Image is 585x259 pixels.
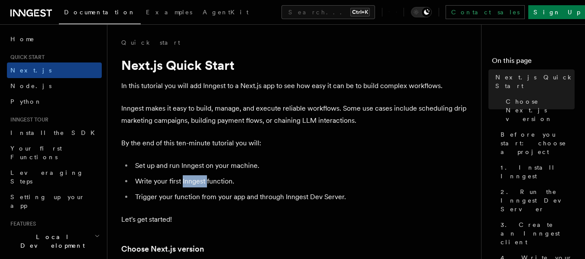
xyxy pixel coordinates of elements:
[121,102,468,127] p: Inngest makes it easy to build, manage, and execute reliable workflows. Some use cases include sc...
[10,169,84,185] span: Leveraging Steps
[506,97,575,123] span: Choose Next.js version
[7,141,102,165] a: Your first Functions
[501,130,575,156] span: Before you start: choose a project
[411,7,432,17] button: Toggle dark mode
[446,5,525,19] a: Contact sales
[133,175,468,187] li: Write your first Inngest function.
[350,8,370,16] kbd: Ctrl+K
[7,220,36,227] span: Features
[133,191,468,203] li: Trigger your function from your app and through Inngest Dev Server.
[10,129,100,136] span: Install the SDK
[7,94,102,109] a: Python
[492,69,575,94] a: Next.js Quick Start
[497,217,575,250] a: 3. Create an Inngest client
[7,31,102,47] a: Home
[7,233,94,250] span: Local Development
[10,98,42,105] span: Python
[203,9,249,16] span: AgentKit
[197,3,254,23] a: AgentKit
[7,116,48,123] span: Inngest tour
[121,57,468,73] h1: Next.js Quick Start
[121,243,204,255] a: Choose Next.js version
[501,163,575,180] span: 1. Install Inngest
[133,160,468,172] li: Set up and run Inngest on your machine.
[121,213,468,226] p: Let's get started!
[7,165,102,189] a: Leveraging Steps
[121,80,468,92] p: In this tutorial you will add Inngest to a Next.js app to see how easy it can be to build complex...
[59,3,141,24] a: Documentation
[121,137,468,149] p: By the end of this ten-minute tutorial you will:
[497,127,575,160] a: Before you start: choose a project
[10,35,35,43] span: Home
[10,67,52,74] span: Next.js
[501,187,575,213] span: 2. Run the Inngest Dev Server
[141,3,197,23] a: Examples
[7,125,102,141] a: Install the SDK
[146,9,192,16] span: Examples
[7,62,102,78] a: Next.js
[10,193,85,209] span: Setting up your app
[501,220,575,246] span: 3. Create an Inngest client
[7,78,102,94] a: Node.js
[497,160,575,184] a: 1. Install Inngest
[121,38,180,47] a: Quick start
[64,9,136,16] span: Documentation
[7,189,102,213] a: Setting up your app
[492,56,575,69] h4: On this page
[497,184,575,217] a: 2. Run the Inngest Dev Server
[7,229,102,253] button: Local Development
[7,54,45,61] span: Quick start
[281,5,375,19] button: Search...Ctrl+K
[495,73,575,90] span: Next.js Quick Start
[10,82,52,89] span: Node.js
[10,145,62,161] span: Your first Functions
[502,94,575,127] a: Choose Next.js version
